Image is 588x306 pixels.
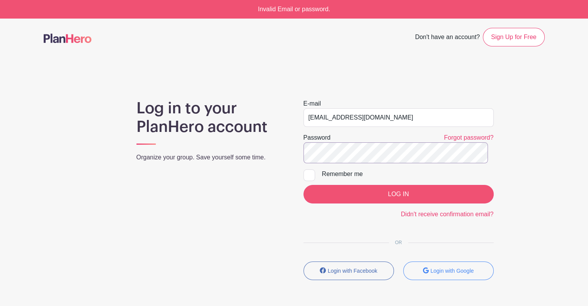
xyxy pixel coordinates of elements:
input: e.g. julie@eventco.com [303,108,494,127]
img: logo-507f7623f17ff9eddc593b1ce0a138ce2505c220e1c5a4e2b4648c50719b7d32.svg [44,34,92,43]
input: LOG IN [303,185,494,203]
button: Login with Google [403,262,494,280]
label: E-mail [303,99,321,108]
p: Organize your group. Save yourself some time. [136,153,285,162]
button: Login with Facebook [303,262,394,280]
div: Remember me [322,169,494,179]
small: Login with Google [430,268,474,274]
span: Don't have an account? [415,29,480,46]
a: Forgot password? [444,134,493,141]
label: Password [303,133,331,142]
span: OR [389,240,408,245]
a: Didn't receive confirmation email? [401,211,494,217]
small: Login with Facebook [328,268,377,274]
a: Sign Up for Free [483,28,544,46]
h1: Log in to your PlanHero account [136,99,285,136]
